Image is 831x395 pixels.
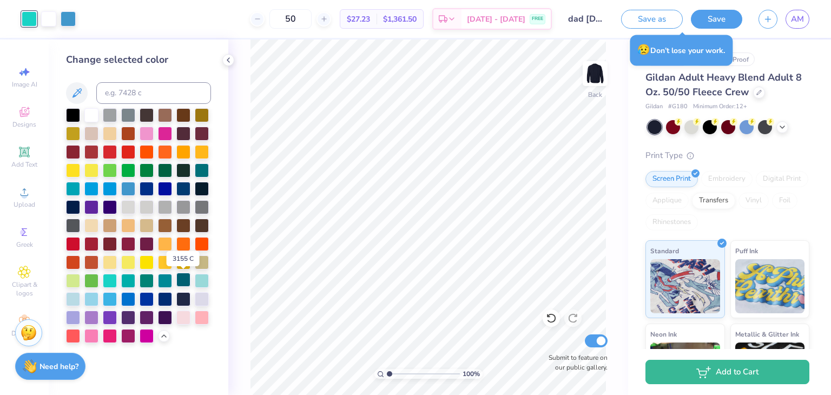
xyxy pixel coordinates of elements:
span: Designs [12,120,36,129]
span: Decorate [11,329,37,338]
span: # G180 [668,102,688,111]
span: $27.23 [347,14,370,25]
div: Screen Print [645,171,698,187]
span: Greek [16,240,33,249]
div: Don’t lose your work. [630,35,733,65]
div: Change selected color [66,52,211,67]
input: Untitled Design [560,8,613,30]
button: Save [691,10,742,29]
div: Foil [772,193,797,209]
input: e.g. 7428 c [96,82,211,104]
input: – – [269,9,312,29]
span: Metallic & Glitter Ink [735,328,799,340]
span: Standard [650,245,679,256]
div: Vinyl [738,193,769,209]
div: Transfers [692,193,735,209]
span: Gildan [645,102,663,111]
a: AM [786,10,809,29]
div: Applique [645,193,689,209]
span: Add Text [11,160,37,169]
div: Digital Print [756,171,808,187]
img: Puff Ink [735,259,805,313]
span: Upload [14,200,35,209]
label: Submit to feature on our public gallery. [543,353,608,372]
span: Gildan Adult Heavy Blend Adult 8 Oz. 50/50 Fleece Crew [645,71,802,98]
span: Neon Ink [650,328,677,340]
div: Embroidery [701,171,753,187]
span: FREE [532,15,543,23]
div: 3155 C [167,251,200,266]
div: Print Type [645,149,809,162]
span: Clipart & logos [5,280,43,298]
button: Add to Cart [645,360,809,384]
span: $1,361.50 [383,14,417,25]
img: Back [584,63,606,84]
div: Rhinestones [645,214,698,231]
span: [DATE] - [DATE] [467,14,525,25]
span: 100 % [463,369,480,379]
span: AM [791,13,804,25]
strong: Need help? [39,361,78,372]
button: Save as [621,10,683,29]
span: Minimum Order: 12 + [693,102,747,111]
span: Image AI [12,80,37,89]
img: Standard [650,259,720,313]
span: Puff Ink [735,245,758,256]
span: 😥 [637,43,650,57]
div: Back [588,90,602,100]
